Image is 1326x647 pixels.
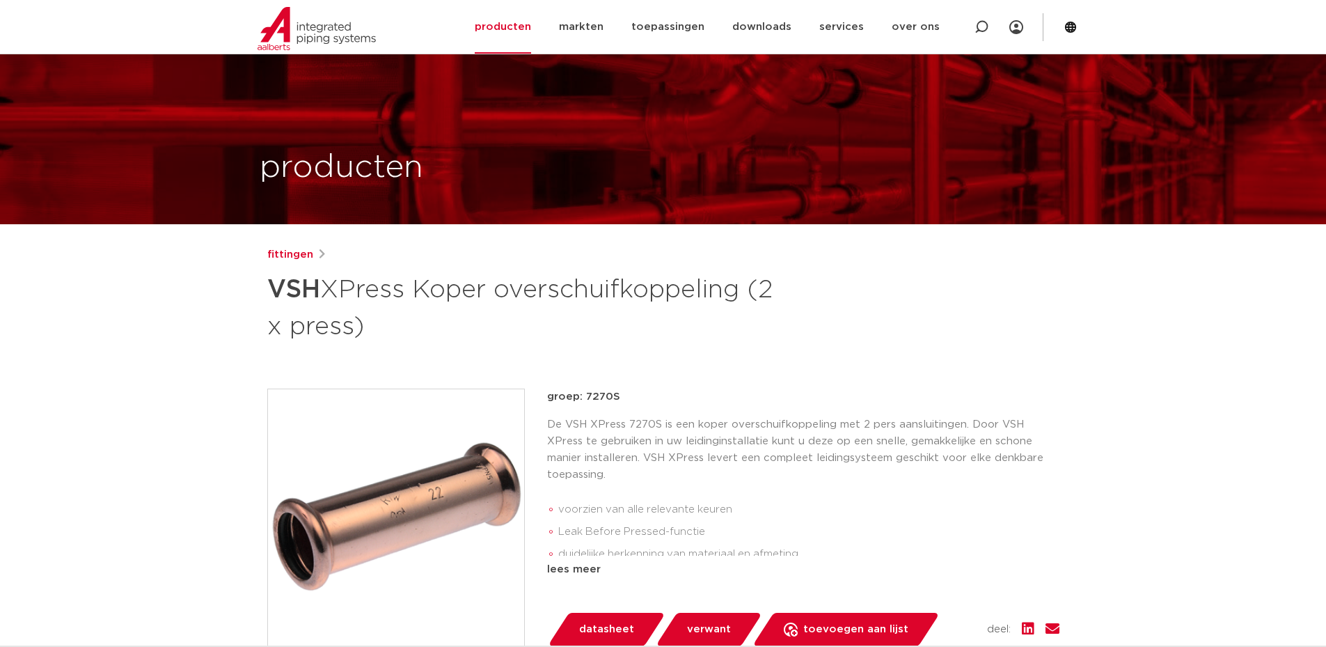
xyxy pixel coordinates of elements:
a: datasheet [547,613,665,646]
span: deel: [987,621,1011,638]
p: groep: 7270S [547,389,1059,405]
li: Leak Before Pressed-functie [558,521,1059,543]
a: fittingen [267,247,313,263]
a: verwant [655,613,762,646]
span: toevoegen aan lijst [803,618,908,641]
img: Product Image for VSH XPress Koper overschuifkoppeling (2 x press) [268,389,524,646]
span: verwant [687,618,731,641]
h1: producten [260,146,423,190]
li: duidelijke herkenning van materiaal en afmeting [558,543,1059,566]
li: voorzien van alle relevante keuren [558,499,1059,521]
strong: VSH [267,277,320,302]
div: lees meer [547,561,1059,578]
p: De VSH XPress 7270S is een koper overschuifkoppeling met 2 pers aansluitingen. Door VSH XPress te... [547,416,1059,483]
h1: XPress Koper overschuifkoppeling (2 x press) [267,269,790,344]
span: datasheet [579,618,634,641]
